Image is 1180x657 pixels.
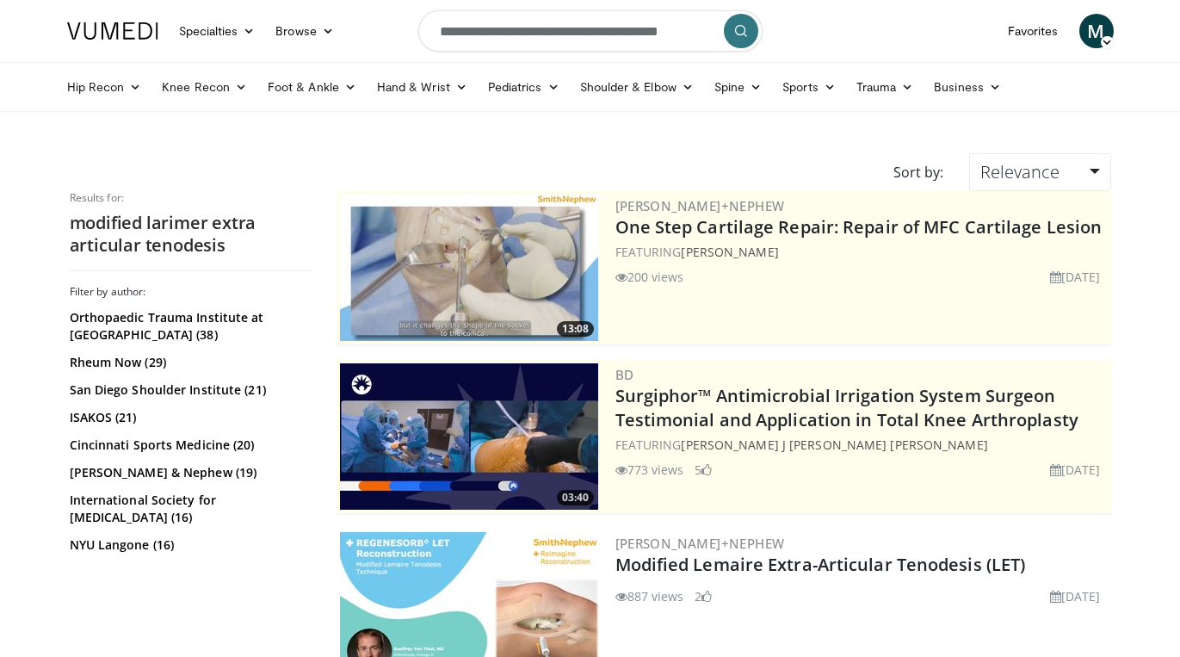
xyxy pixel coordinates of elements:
[67,22,158,40] img: VuMedi Logo
[1050,268,1101,286] li: [DATE]
[880,153,956,191] div: Sort by:
[615,384,1078,431] a: Surgiphor™ Antimicrobial Irrigation System Surgeon Testimonial and Application in Total Knee Arth...
[695,587,712,605] li: 2
[1050,461,1101,479] li: [DATE]
[557,321,594,337] span: 13:08
[1050,587,1101,605] li: [DATE]
[265,14,344,48] a: Browse
[615,436,1108,454] div: FEATURING
[70,354,306,371] a: Rheum Now (29)
[340,363,598,510] a: 03:40
[418,10,763,52] input: Search topics, interventions
[681,437,987,453] a: [PERSON_NAME] J [PERSON_NAME] [PERSON_NAME]
[57,70,152,104] a: Hip Recon
[615,535,785,552] a: [PERSON_NAME]+Nephew
[70,409,306,426] a: ISAKOS (21)
[615,268,684,286] li: 200 views
[340,195,598,341] a: 13:08
[557,490,594,505] span: 03:40
[980,160,1060,183] span: Relevance
[70,212,311,257] h2: modified larimer extra articular tenodesis
[70,309,306,344] a: Orthopaedic Trauma Institute at [GEOGRAPHIC_DATA] (38)
[340,363,598,510] img: 70422da6-974a-44ac-bf9d-78c82a89d891.300x170_q85_crop-smart_upscale.jpg
[846,70,924,104] a: Trauma
[969,153,1110,191] a: Relevance
[70,191,311,205] p: Results for:
[924,70,1011,104] a: Business
[257,70,367,104] a: Foot & Ankle
[615,215,1103,239] a: One Step Cartilage Repair: Repair of MFC Cartilage Lesion
[70,564,306,581] a: [PERSON_NAME] (13)
[1079,14,1114,48] a: M
[340,195,598,341] img: 304fd00c-f6f9-4ade-ab23-6f82ed6288c9.300x170_q85_crop-smart_upscale.jpg
[478,70,570,104] a: Pediatrics
[570,70,704,104] a: Shoulder & Elbow
[772,70,846,104] a: Sports
[681,244,778,260] a: [PERSON_NAME]
[704,70,772,104] a: Spine
[695,461,712,479] li: 5
[615,587,684,605] li: 887 views
[70,536,306,554] a: NYU Langone (16)
[615,553,1026,576] a: Modified Lemaire Extra-Articular Tenodesis (LET)
[70,464,306,481] a: [PERSON_NAME] & Nephew (19)
[615,197,785,214] a: [PERSON_NAME]+Nephew
[70,285,311,299] h3: Filter by author:
[998,14,1069,48] a: Favorites
[615,461,684,479] li: 773 views
[70,492,306,526] a: International Society for [MEDICAL_DATA] (16)
[169,14,266,48] a: Specialties
[615,243,1108,261] div: FEATURING
[70,437,306,454] a: Cincinnati Sports Medicine (20)
[367,70,478,104] a: Hand & Wrist
[151,70,257,104] a: Knee Recon
[70,381,306,399] a: San Diego Shoulder Institute (21)
[615,366,634,383] a: BD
